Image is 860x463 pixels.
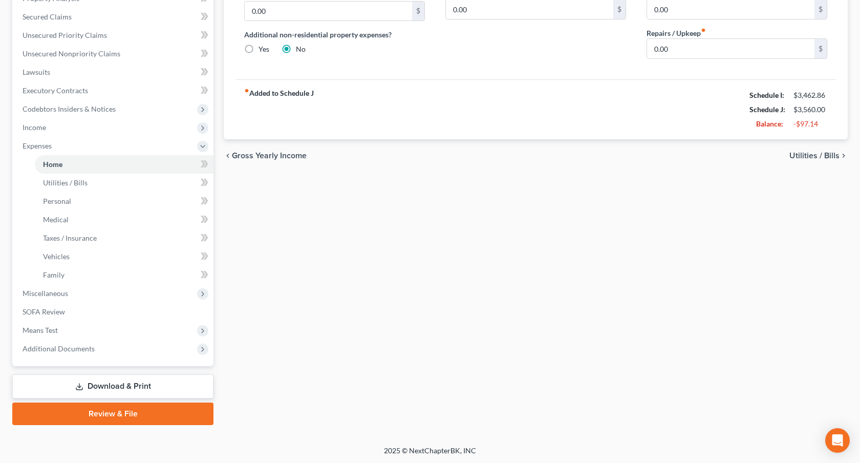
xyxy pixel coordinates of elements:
[23,68,50,76] span: Lawsuits
[35,229,213,247] a: Taxes / Insurance
[35,266,213,284] a: Family
[23,123,46,132] span: Income
[840,152,848,160] i: chevron_right
[701,28,706,33] i: fiber_manual_record
[43,234,97,242] span: Taxes / Insurance
[23,31,107,39] span: Unsecured Priority Claims
[35,247,213,266] a: Vehicles
[23,49,120,58] span: Unsecured Nonpriority Claims
[23,141,52,150] span: Expenses
[825,428,850,453] div: Open Intercom Messenger
[244,88,249,93] i: fiber_manual_record
[35,155,213,174] a: Home
[814,39,827,58] div: $
[14,81,213,100] a: Executory Contracts
[793,104,827,115] div: $3,560.00
[35,192,213,211] a: Personal
[14,45,213,63] a: Unsecured Nonpriority Claims
[23,12,72,21] span: Secured Claims
[224,152,307,160] button: chevron_left Gross Yearly Income
[43,178,88,187] span: Utilities / Bills
[296,44,306,54] label: No
[647,39,814,58] input: --
[259,44,269,54] label: Yes
[12,403,213,425] a: Review & File
[43,215,69,224] span: Medical
[756,119,783,128] strong: Balance:
[244,29,425,40] label: Additional non-residential property expenses?
[23,344,95,353] span: Additional Documents
[789,152,848,160] button: Utilities / Bills chevron_right
[245,2,412,21] input: --
[244,88,314,131] strong: Added to Schedule J
[749,105,785,114] strong: Schedule J:
[35,174,213,192] a: Utilities / Bills
[793,119,827,129] div: -$97.14
[14,63,213,81] a: Lawsuits
[23,86,88,95] span: Executory Contracts
[412,2,424,21] div: $
[12,374,213,398] a: Download & Print
[14,26,213,45] a: Unsecured Priority Claims
[43,197,71,205] span: Personal
[793,90,827,100] div: $3,462.86
[35,211,213,229] a: Medical
[14,8,213,26] a: Secured Claims
[749,91,784,99] strong: Schedule I:
[14,303,213,321] a: SOFA Review
[23,326,58,334] span: Means Test
[43,252,70,261] span: Vehicles
[23,307,65,316] span: SOFA Review
[23,104,116,113] span: Codebtors Insiders & Notices
[232,152,307,160] span: Gross Yearly Income
[789,152,840,160] span: Utilities / Bills
[224,152,232,160] i: chevron_left
[23,289,68,298] span: Miscellaneous
[43,160,62,169] span: Home
[647,28,706,38] label: Repairs / Upkeep
[43,270,64,279] span: Family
